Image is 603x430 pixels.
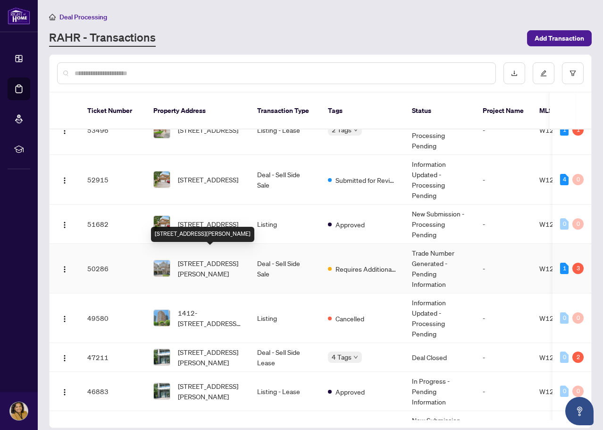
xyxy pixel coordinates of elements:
span: [STREET_ADDRESS] [178,125,238,135]
button: Logo [57,122,72,138]
button: edit [533,62,554,84]
img: thumbnail-img [154,122,170,138]
td: 51682 [80,205,146,244]
span: W12368541 [539,175,579,184]
button: Add Transaction [527,30,592,46]
td: - [475,372,532,411]
span: filter [569,70,576,77]
div: 1 [572,124,584,136]
span: Requires Additional Docs [335,264,397,274]
img: Logo [61,177,68,184]
div: 0 [560,312,569,324]
span: W12368541 [539,220,579,228]
span: Cancelled [335,313,364,324]
div: 4 [560,174,569,185]
td: - [475,244,532,293]
span: home [49,14,56,20]
td: 47211 [80,343,146,372]
span: down [353,355,358,360]
th: Property Address [146,93,250,129]
img: Logo [61,315,68,323]
button: filter [562,62,584,84]
th: MLS # [532,93,588,129]
span: W12405537 [539,126,579,134]
td: - [475,205,532,244]
img: Logo [61,266,68,273]
span: down [353,128,358,132]
td: Deal - Sell Side Sale [250,244,320,293]
td: 46883 [80,372,146,411]
span: W12321465 [539,264,579,273]
td: Listing [250,205,320,244]
span: Deal Processing [59,13,107,21]
span: [STREET_ADDRESS] [178,219,238,229]
span: [STREET_ADDRESS][PERSON_NAME] [178,347,242,368]
img: thumbnail-img [154,260,170,276]
td: In Progress - Pending Information [404,372,475,411]
span: edit [540,70,547,77]
img: Logo [61,388,68,396]
span: Submitted for Review [335,175,397,185]
th: Ticket Number [80,93,146,129]
button: Logo [57,261,72,276]
div: 0 [572,386,584,397]
div: 0 [560,218,569,230]
img: Logo [61,127,68,135]
td: Listing - Lease [250,105,320,155]
td: Deal Closed [404,343,475,372]
td: Listing - Lease [250,372,320,411]
span: 1412-[STREET_ADDRESS][PERSON_NAME] [178,308,242,328]
div: 0 [572,174,584,185]
span: W12321493 [539,353,579,361]
button: Open asap [565,397,594,425]
td: 52915 [80,155,146,205]
img: Logo [61,221,68,229]
button: Logo [57,216,72,232]
div: 0 [572,312,584,324]
span: Approved [335,219,365,230]
td: New Submission - Processing Pending [404,205,475,244]
span: Approved [335,387,365,397]
img: thumbnail-img [154,383,170,399]
img: thumbnail-img [154,349,170,365]
span: 4 Tags [332,352,352,362]
img: Profile Icon [10,402,28,420]
td: - [475,155,532,205]
th: Transaction Type [250,93,320,129]
div: [STREET_ADDRESS][PERSON_NAME] [151,227,254,242]
td: - [475,293,532,343]
td: 50286 [80,244,146,293]
span: Add Transaction [535,31,584,46]
span: [STREET_ADDRESS] [178,174,238,185]
td: Information Updated - Processing Pending [404,293,475,343]
th: Tags [320,93,404,129]
td: Listing [250,293,320,343]
div: 0 [572,218,584,230]
img: logo [8,7,30,25]
div: 0 [560,352,569,363]
td: 53496 [80,105,146,155]
div: 2 [572,352,584,363]
th: Project Name [475,93,532,129]
span: [STREET_ADDRESS][PERSON_NAME] [178,258,242,279]
button: Logo [57,310,72,326]
button: Logo [57,384,72,399]
span: W12342494 [539,314,579,322]
th: Status [404,93,475,129]
div: 3 [572,263,584,274]
img: thumbnail-img [154,216,170,232]
div: 1 [560,263,569,274]
img: Logo [61,354,68,362]
span: W12321493 [539,387,579,396]
td: - [475,343,532,372]
td: Information Updated - Processing Pending [404,105,475,155]
a: RAHR - Transactions [49,30,156,47]
button: Logo [57,350,72,365]
img: thumbnail-img [154,310,170,326]
td: Trade Number Generated - Pending Information [404,244,475,293]
td: 49580 [80,293,146,343]
span: download [511,70,518,77]
span: [STREET_ADDRESS][PERSON_NAME] [178,381,242,402]
div: 0 [560,386,569,397]
img: thumbnail-img [154,172,170,188]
